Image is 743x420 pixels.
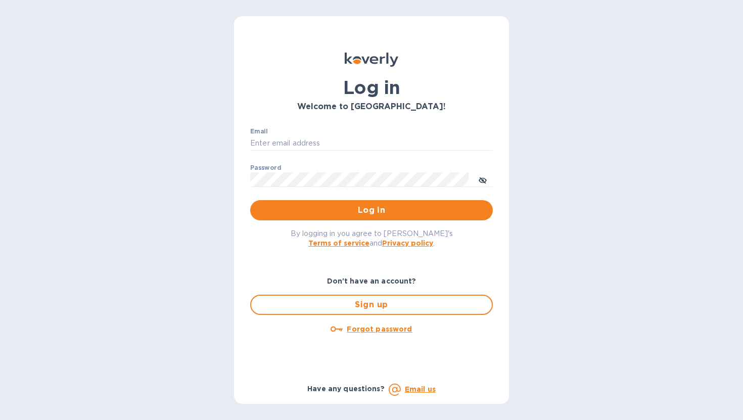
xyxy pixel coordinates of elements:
[250,200,493,220] button: Log in
[291,229,453,247] span: By logging in you agree to [PERSON_NAME]'s and .
[473,169,493,190] button: toggle password visibility
[250,77,493,98] h1: Log in
[250,128,268,134] label: Email
[250,165,281,171] label: Password
[259,299,484,311] span: Sign up
[327,277,416,285] b: Don't have an account?
[258,204,485,216] span: Log in
[382,239,433,247] a: Privacy policy
[308,239,369,247] a: Terms of service
[250,295,493,315] button: Sign up
[250,102,493,112] h3: Welcome to [GEOGRAPHIC_DATA]!
[347,325,412,333] u: Forgot password
[307,385,385,393] b: Have any questions?
[345,53,398,67] img: Koverly
[405,385,436,393] a: Email us
[250,136,493,151] input: Enter email address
